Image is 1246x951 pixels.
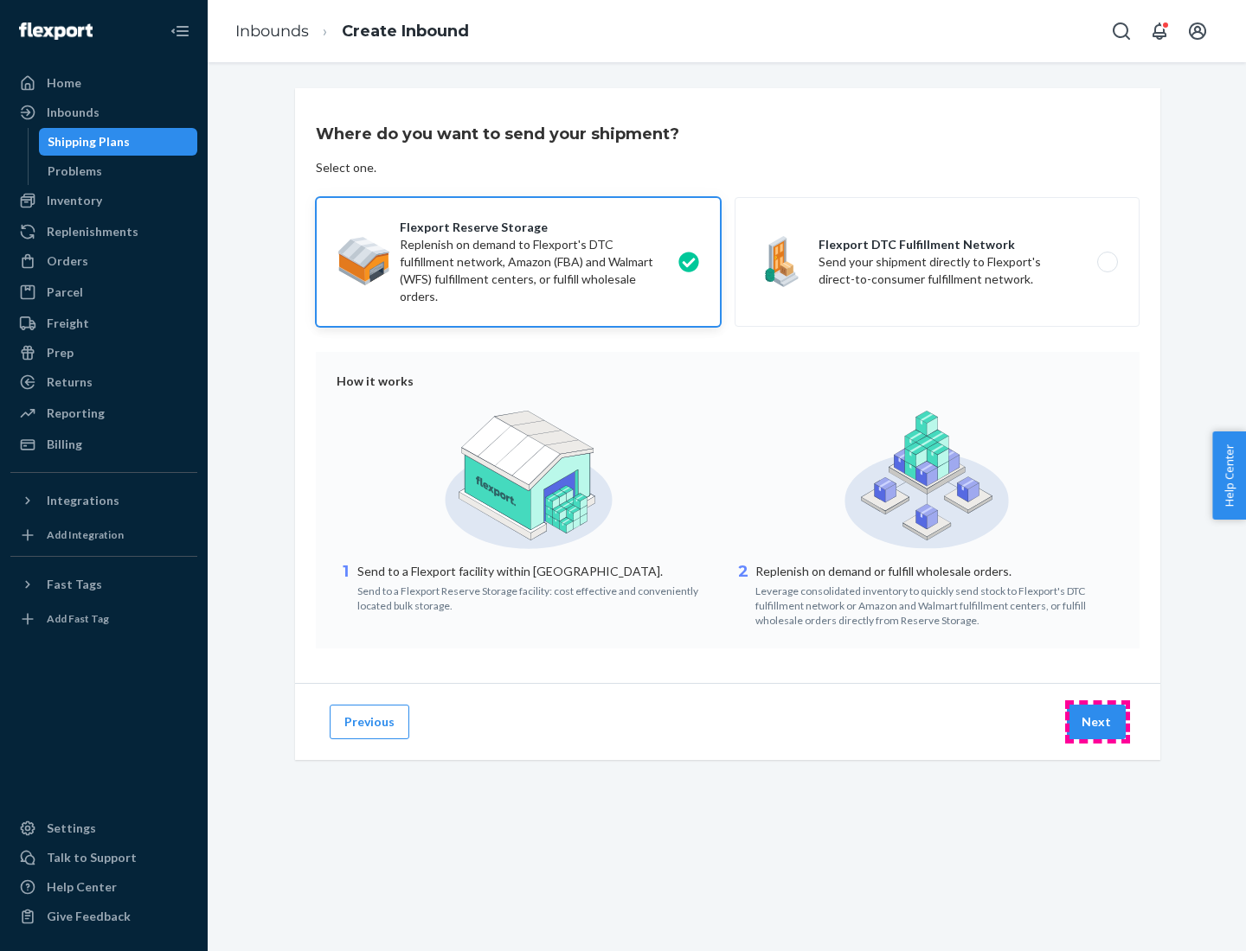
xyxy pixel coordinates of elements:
a: Returns [10,368,197,396]
ol: breadcrumbs [222,6,483,57]
div: Give Feedback [47,908,131,925]
div: Billing [47,436,82,453]
div: Home [47,74,81,92]
div: Shipping Plans [48,133,130,150]
h3: Where do you want to send your shipment? [316,123,679,145]
button: Open account menu [1180,14,1215,48]
div: Settings [47,820,96,837]
div: Prep [47,344,74,361]
a: Shipping Plans [39,128,198,156]
div: Inbounds [47,104,100,121]
a: Add Integration [10,521,197,549]
a: Problems [39,157,198,185]
button: Fast Tags [10,571,197,598]
div: Leverage consolidated inventory to quickly send stock to Flexport's DTC fulfillment network or Am... [755,580,1119,628]
div: Help Center [47,878,117,896]
div: Inventory [47,192,102,209]
a: Billing [10,431,197,458]
button: Previous [330,705,409,739]
a: Help Center [10,873,197,901]
a: Replenishments [10,218,197,246]
button: Give Feedback [10,903,197,930]
a: Add Fast Tag [10,605,197,633]
a: Freight [10,310,197,337]
a: Orders [10,247,197,275]
button: Open Search Box [1104,14,1139,48]
button: Help Center [1212,431,1246,520]
a: Prep [10,339,197,367]
div: Send to a Flexport Reserve Storage facility: cost effective and conveniently located bulk storage. [357,580,721,613]
button: Open notifications [1142,14,1177,48]
div: Add Fast Tag [47,611,109,626]
button: Integrations [10,487,197,514]
button: Next [1067,705,1126,739]
div: Select one. [316,159,376,176]
a: Inbounds [235,22,309,41]
div: How it works [337,373,1119,390]
a: Talk to Support [10,844,197,871]
div: Fast Tags [47,576,102,593]
a: Settings [10,814,197,842]
div: Reporting [47,405,105,422]
div: 2 [735,561,752,628]
div: Talk to Support [47,849,137,866]
div: Problems [48,163,102,180]
p: Send to a Flexport facility within [GEOGRAPHIC_DATA]. [357,563,721,580]
div: Replenishments [47,223,138,240]
a: Inventory [10,187,197,214]
a: Reporting [10,399,197,427]
a: Create Inbound [342,22,469,41]
div: Integrations [47,492,119,509]
a: Inbounds [10,99,197,126]
div: Orders [47,252,88,270]
img: Flexport logo [19,22,93,40]
div: Returns [47,373,93,391]
div: Parcel [47,284,83,301]
a: Home [10,69,197,97]
div: Add Integration [47,527,124,542]
button: Close Navigation [163,14,197,48]
a: Parcel [10,278,197,306]
div: 1 [337,561,354,613]
div: Freight [47,315,89,332]
p: Replenish on demand or fulfill wholesale orders. [755,563,1119,580]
